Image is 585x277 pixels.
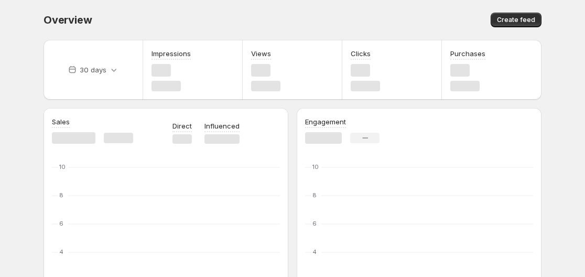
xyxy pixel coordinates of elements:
h3: Engagement [305,116,346,127]
h3: Sales [52,116,70,127]
text: 4 [312,248,317,255]
span: Create feed [497,16,535,24]
text: 10 [312,163,319,171]
text: 6 [59,220,63,227]
p: Influenced [204,121,240,131]
p: Direct [172,121,192,131]
text: 4 [59,248,63,255]
text: 6 [312,220,317,227]
h3: Views [251,48,271,59]
h3: Impressions [151,48,191,59]
text: 10 [59,163,66,171]
p: 30 days [80,65,106,75]
text: 8 [59,191,63,199]
button: Create feed [491,13,541,27]
h3: Clicks [351,48,371,59]
h3: Purchases [450,48,485,59]
text: 8 [312,191,317,199]
span: Overview [44,14,92,26]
